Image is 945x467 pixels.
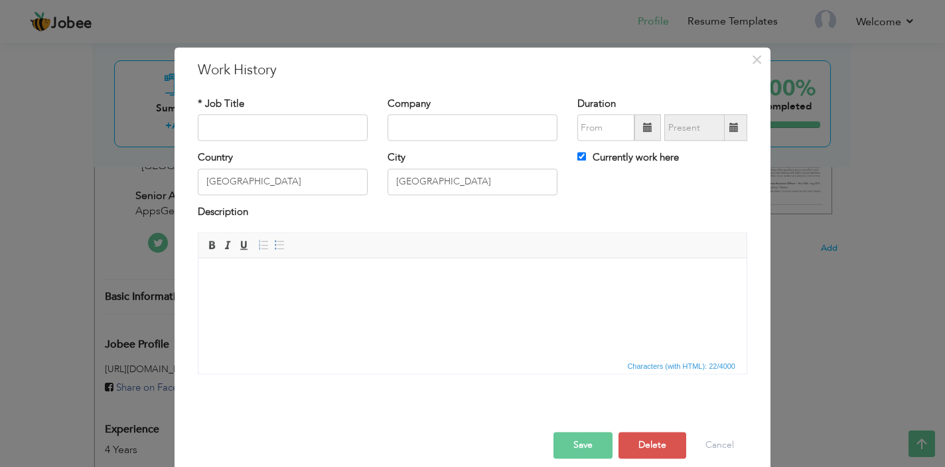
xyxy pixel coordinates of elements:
[236,238,251,253] a: Underline
[198,259,747,358] iframe: Rich Text Editor, workEditor
[553,433,613,459] button: Save
[388,97,431,111] label: Company
[664,115,725,141] input: Present
[751,48,763,72] span: ×
[198,205,248,219] label: Description
[577,151,679,165] label: Currently work here
[256,238,271,253] a: Insert/Remove Numbered List
[577,115,634,141] input: From
[220,238,235,253] a: Italic
[624,361,738,373] span: Characters (with HTML): 22/4000
[198,151,233,165] label: Country
[577,153,586,161] input: Currently work here
[198,97,244,111] label: * Job Title
[618,433,686,459] button: Delete
[746,49,767,70] button: Close
[388,151,405,165] label: City
[204,238,219,253] a: Bold
[272,238,287,253] a: Insert/Remove Bulleted List
[577,97,616,111] label: Duration
[692,433,747,459] button: Cancel
[624,361,739,373] div: Statistics
[198,60,747,80] h3: Work History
